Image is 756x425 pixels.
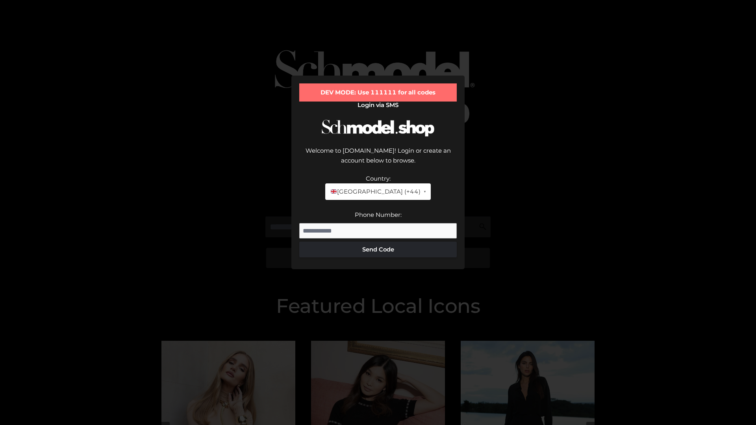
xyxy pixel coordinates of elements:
img: Schmodel Logo [319,113,437,144]
h2: Login via SMS [299,102,457,109]
div: Welcome to [DOMAIN_NAME]! Login or create an account below to browse. [299,146,457,174]
button: Send Code [299,242,457,257]
label: Country: [366,175,391,182]
span: [GEOGRAPHIC_DATA] (+44) [330,187,420,197]
div: DEV MODE: Use 111111 for all codes [299,83,457,102]
img: 🇬🇧 [331,188,337,194]
label: Phone Number: [355,211,402,218]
